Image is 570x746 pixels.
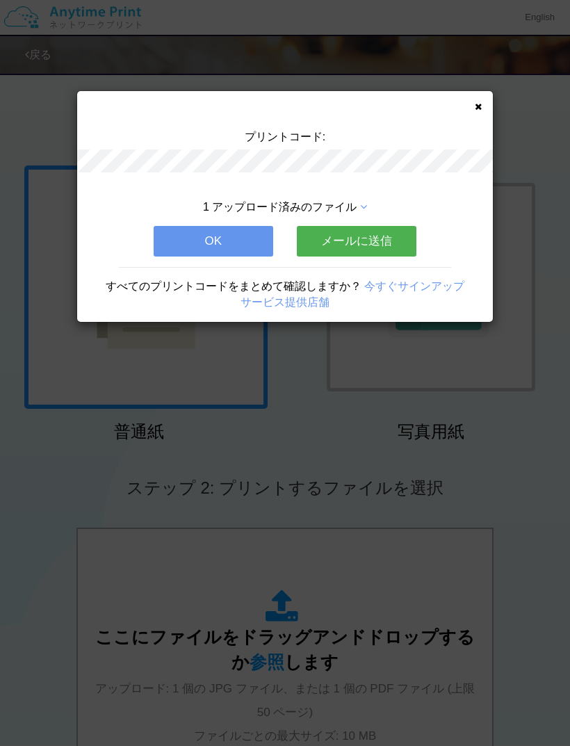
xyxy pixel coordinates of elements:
button: OK [154,226,273,257]
button: メールに送信 [297,226,416,257]
span: 1 アップロード済みのファイル [203,201,357,213]
span: プリントコード: [245,131,325,143]
a: サービス提供店舗 [241,296,329,308]
a: 今すぐサインアップ [364,280,464,292]
span: すべてのプリントコードをまとめて確認しますか？ [106,280,361,292]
